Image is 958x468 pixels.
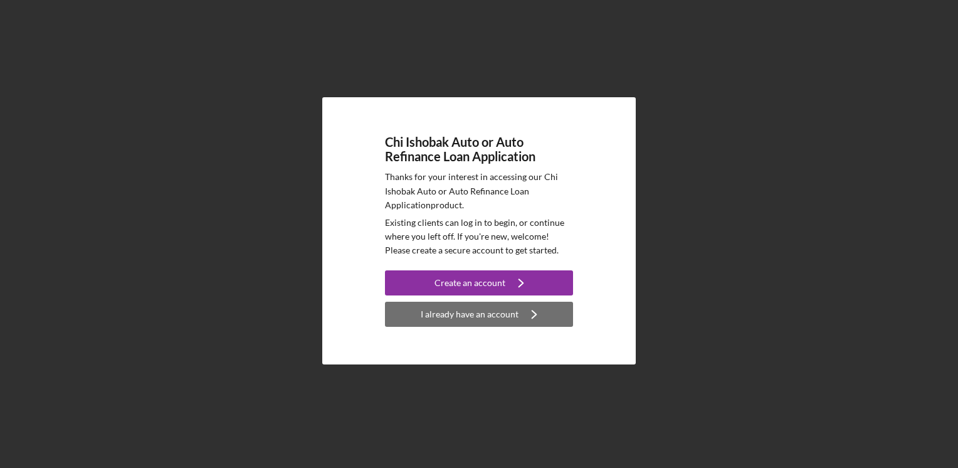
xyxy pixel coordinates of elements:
[385,270,573,299] a: Create an account
[385,302,573,327] button: I already have an account
[385,170,573,212] p: Thanks for your interest in accessing our Chi Ishobak Auto or Auto Refinance Loan Application pro...
[385,135,573,164] h4: Chi Ishobak Auto or Auto Refinance Loan Application
[385,270,573,295] button: Create an account
[434,270,505,295] div: Create an account
[385,216,573,258] p: Existing clients can log in to begin, or continue where you left off. If you're new, welcome! Ple...
[421,302,518,327] div: I already have an account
